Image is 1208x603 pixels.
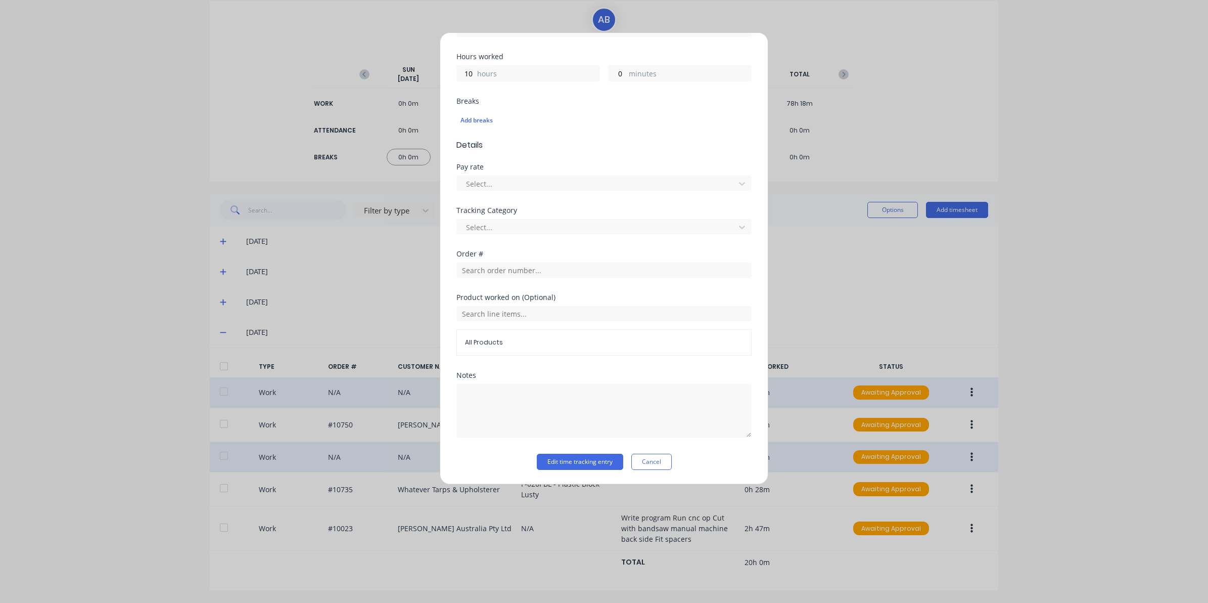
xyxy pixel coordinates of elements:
[456,139,752,151] span: Details
[477,68,599,81] label: hours
[460,114,748,127] div: Add breaks
[629,68,751,81] label: minutes
[537,454,623,470] button: Edit time tracking entry
[631,454,672,470] button: Cancel
[456,306,752,321] input: Search line items...
[457,66,475,81] input: 0
[456,98,752,105] div: Breaks
[456,163,752,170] div: Pay rate
[456,53,752,60] div: Hours worked
[456,294,752,301] div: Product worked on (Optional)
[456,372,752,379] div: Notes
[609,66,626,81] input: 0
[465,338,743,347] span: All Products
[456,263,752,278] input: Search order number...
[456,250,752,257] div: Order #
[456,207,752,214] div: Tracking Category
